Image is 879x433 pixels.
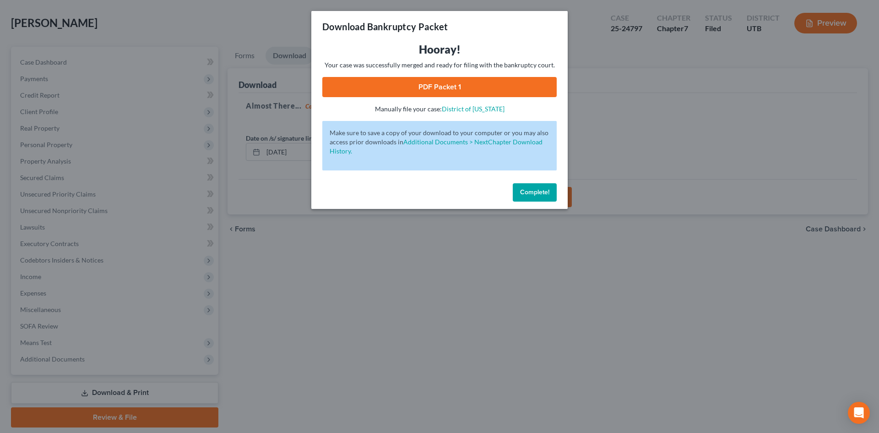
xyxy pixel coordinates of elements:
a: Additional Documents > NextChapter Download History. [330,138,543,155]
h3: Download Bankruptcy Packet [322,20,448,33]
a: PDF Packet 1 [322,77,557,97]
a: District of [US_STATE] [442,105,505,113]
p: Make sure to save a copy of your download to your computer or you may also access prior downloads in [330,128,549,156]
button: Complete! [513,183,557,202]
p: Your case was successfully merged and ready for filing with the bankruptcy court. [322,60,557,70]
p: Manually file your case: [322,104,557,114]
h3: Hooray! [322,42,557,57]
div: Open Intercom Messenger [848,402,870,424]
span: Complete! [520,188,549,196]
